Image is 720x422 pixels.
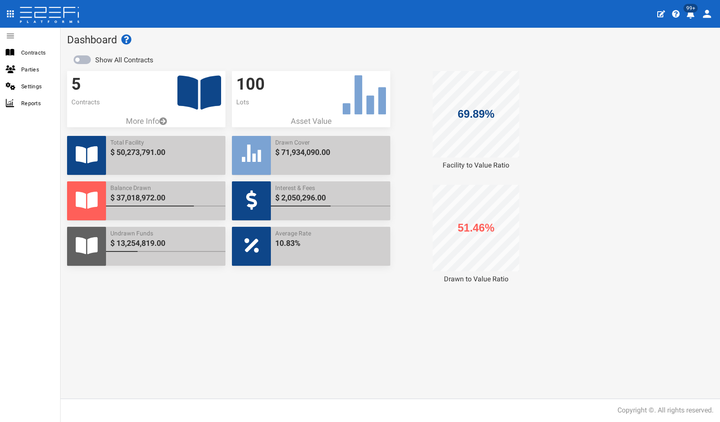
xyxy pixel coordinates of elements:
[95,55,153,65] label: Show All Contracts
[275,192,386,203] span: $ 2,050,296.00
[275,229,386,238] span: Average Rate
[275,184,386,192] span: Interest & Fees
[275,238,386,249] span: 10.83%
[71,75,221,93] h3: 5
[397,274,555,284] div: Drawn to Value Ratio
[110,238,221,249] span: $ 13,254,819.00
[21,48,53,58] span: Contracts
[71,98,221,107] p: Contracts
[67,34,714,45] h1: Dashboard
[110,138,221,147] span: Total Facility
[21,98,53,108] span: Reports
[232,116,390,127] p: Asset Value
[21,81,53,91] span: Settings
[110,184,221,192] span: Balance Drawn
[236,98,386,107] p: Lots
[110,229,221,238] span: Undrawn Funds
[236,75,386,93] h3: 100
[110,147,221,158] span: $ 50,273,791.00
[275,138,386,147] span: Drawn Cover
[110,192,221,203] span: $ 37,018,972.00
[397,161,555,171] div: Facility to Value Ratio
[67,116,225,127] a: More Info
[21,64,53,74] span: Parties
[275,147,386,158] span: $ 71,934,090.00
[617,406,714,416] div: Copyright ©. All rights reserved.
